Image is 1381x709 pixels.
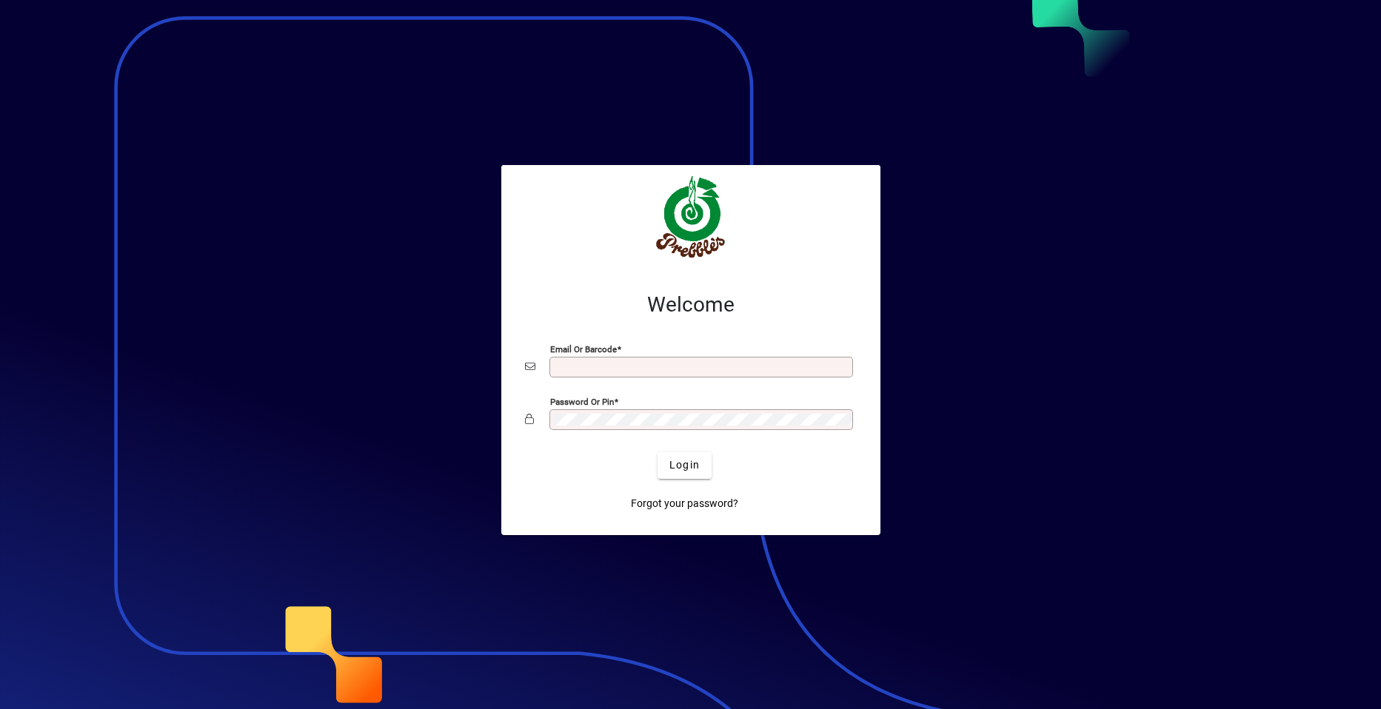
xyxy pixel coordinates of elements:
[550,343,617,354] mat-label: Email or Barcode
[550,396,614,406] mat-label: Password or Pin
[525,292,857,317] h2: Welcome
[631,496,738,511] span: Forgot your password?
[669,457,700,473] span: Login
[658,452,712,479] button: Login
[625,491,744,517] a: Forgot your password?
